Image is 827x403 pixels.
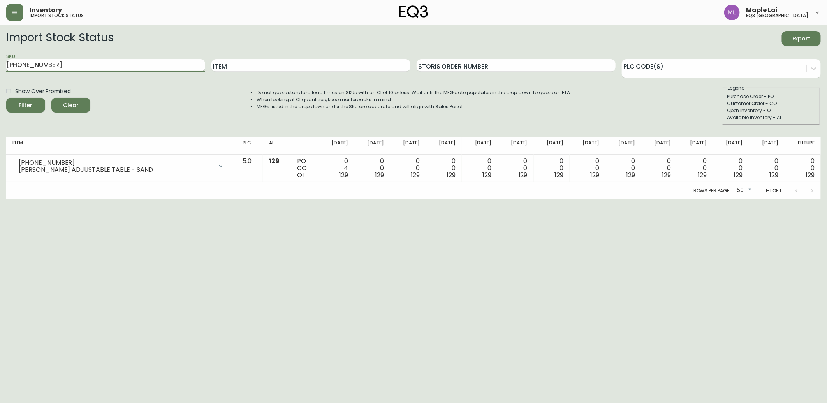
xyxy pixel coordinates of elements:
th: [DATE] [677,137,713,155]
span: 129 [662,171,671,180]
div: 0 0 [791,158,815,179]
li: MFGs listed in the drop down under the SKU are accurate and will align with Sales Portal. [257,103,571,110]
span: 129 [269,157,280,165]
div: [PHONE_NUMBER] [19,159,213,166]
div: 0 0 [468,158,491,179]
span: 129 [519,171,528,180]
th: [DATE] [534,137,570,155]
div: [PHONE_NUMBER][PERSON_NAME] ADJUSTABLE TABLE - SAND [12,158,230,175]
span: Show Over Promised [15,87,71,95]
div: Open Inventory - OI [727,107,816,114]
span: 129 [554,171,563,180]
div: 0 0 [719,158,743,179]
th: AI [263,137,291,155]
span: 129 [590,171,599,180]
th: [DATE] [641,137,677,155]
h2: Import Stock Status [6,31,113,46]
th: Future [785,137,821,155]
p: 1-1 of 1 [765,187,781,194]
legend: Legend [727,84,746,92]
div: PO CO [297,158,312,179]
span: Inventory [30,7,62,13]
span: Maple Lai [746,7,778,13]
th: PLC [236,137,263,155]
div: 0 0 [396,158,420,179]
span: 129 [411,171,420,180]
span: 129 [734,171,743,180]
img: 61e28cffcf8cc9f4e300d877dd684943 [724,5,740,20]
th: [DATE] [354,137,390,155]
div: 0 0 [755,158,779,179]
span: 129 [375,171,384,180]
span: 129 [806,171,815,180]
th: [DATE] [570,137,605,155]
div: Available Inventory - AI [727,114,816,121]
li: When looking at OI quantities, keep masterpacks in mind. [257,96,571,103]
div: 0 4 [325,158,348,179]
th: [DATE] [605,137,641,155]
span: 129 [770,171,779,180]
img: logo [399,5,428,18]
th: [DATE] [749,137,785,155]
span: Clear [58,100,84,110]
th: [DATE] [318,137,354,155]
div: 0 0 [361,158,384,179]
td: 5.0 [236,155,263,182]
div: 0 0 [576,158,599,179]
div: 0 0 [648,158,671,179]
span: 129 [698,171,707,180]
div: 0 0 [432,158,456,179]
li: Do not quote standard lead times on SKUs with an OI of 10 or less. Wait until the MFG date popula... [257,89,571,96]
button: Export [782,31,821,46]
button: Clear [51,98,90,113]
th: [DATE] [426,137,462,155]
span: 129 [339,171,348,180]
div: 0 0 [612,158,635,179]
div: Purchase Order - PO [727,93,816,100]
span: 129 [483,171,492,180]
div: 0 0 [504,158,528,179]
th: [DATE] [390,137,426,155]
h5: eq3 [GEOGRAPHIC_DATA] [746,13,808,18]
div: 50 [734,184,753,197]
button: Filter [6,98,45,113]
div: Customer Order - CO [727,100,816,107]
span: Export [788,34,815,44]
div: 0 0 [540,158,563,179]
th: [DATE] [462,137,498,155]
div: 0 0 [683,158,707,179]
p: Rows per page: [693,187,730,194]
h5: import stock status [30,13,84,18]
span: 129 [626,171,635,180]
span: OI [297,171,304,180]
th: [DATE] [713,137,749,155]
span: 129 [447,171,456,180]
th: Item [6,137,236,155]
div: [PERSON_NAME] ADJUSTABLE TABLE - SAND [19,166,213,173]
th: [DATE] [498,137,534,155]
